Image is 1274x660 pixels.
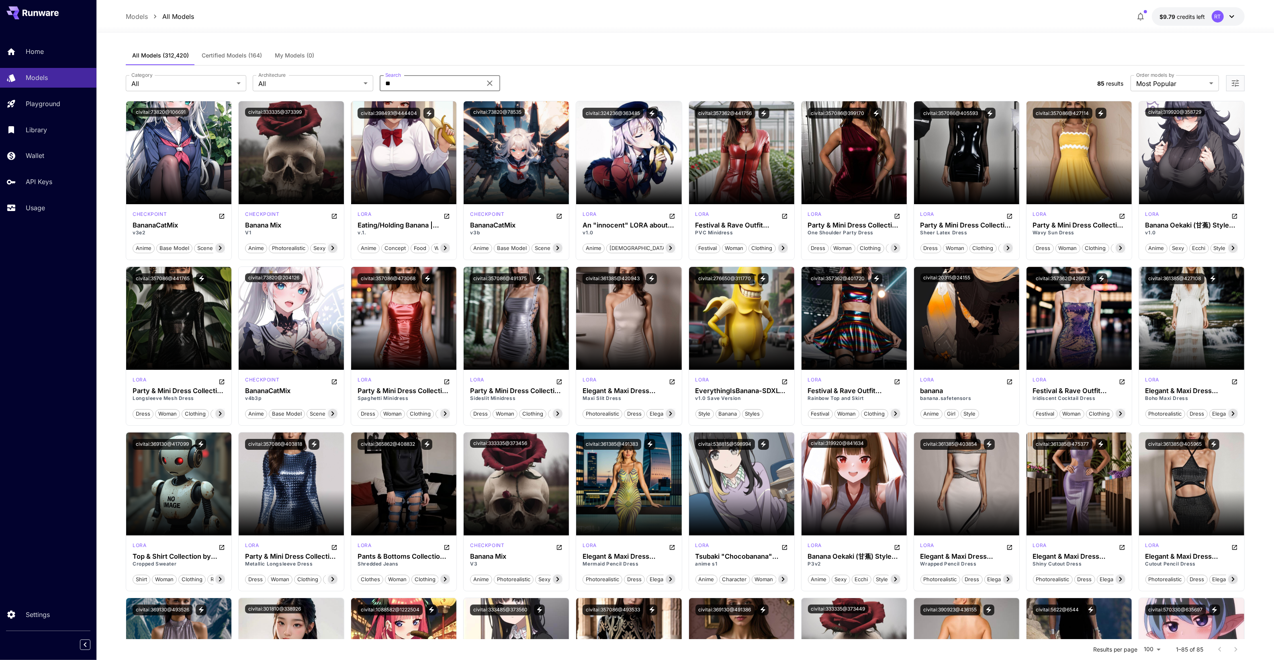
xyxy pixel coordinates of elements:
[411,243,429,253] button: food
[470,410,491,418] span: dress
[307,408,333,419] button: scenery
[852,574,871,584] button: ecchi
[245,243,267,253] button: anime
[126,432,231,535] img: no-image-qHGxvh9x.jpeg
[26,73,48,82] p: Models
[219,542,225,551] button: Open in CivitAI
[1111,243,1137,253] button: realistic
[307,410,333,418] span: scenery
[920,273,974,282] button: civitai:20315@24155
[695,439,755,450] button: civitai:538815@598994
[808,576,830,584] span: anime
[1145,574,1185,584] button: photorealistic
[808,243,829,253] button: dress
[583,243,605,253] button: anime
[494,576,533,584] span: photorealistic
[412,576,438,584] span: clothing
[536,576,553,584] span: sexy
[1170,244,1187,252] span: sexy
[695,108,755,119] button: civitai:357362@441756
[275,52,314,59] span: My Models (0)
[1119,542,1125,551] button: Open in CivitAI
[742,408,763,419] button: styles
[695,273,755,284] button: civitai:276650@311770
[1082,244,1109,252] span: clothing
[157,244,192,252] span: base model
[1231,211,1238,220] button: Open in CivitAI
[1059,408,1084,419] button: woman
[331,376,337,386] button: Open in CivitAI
[719,574,750,584] button: character
[207,574,234,584] button: realistic
[358,108,420,119] button: civitai:398493@444404
[133,273,193,284] button: civitai:357086@441765
[1209,439,1219,450] button: View trigger words
[1145,243,1168,253] button: anime
[970,244,996,252] span: clothing
[1119,211,1125,220] button: Open in CivitAI
[532,244,558,252] span: scenery
[716,410,740,418] span: banana
[920,574,960,584] button: photorealistic
[470,244,492,252] span: anime
[444,211,450,220] button: Open in CivitAI
[999,244,1025,252] span: realistic
[133,574,150,584] button: shirt
[423,108,434,119] button: View trigger words
[624,410,644,418] span: dress
[182,410,209,418] span: clothing
[245,244,267,252] span: anime
[749,244,775,252] span: clothing
[126,12,148,21] a: Models
[646,273,657,284] button: View trigger words
[857,243,884,253] button: clothing
[921,576,960,584] span: photorealistic
[196,273,207,284] button: View trigger words
[1231,542,1238,551] button: Open in CivitAI
[535,574,554,584] button: sexy
[358,243,380,253] button: anime
[832,576,850,584] span: sexy
[385,576,409,584] span: woman
[382,244,409,252] span: concept
[808,439,867,448] button: civitai:319920@841634
[696,244,720,252] span: festival
[1033,410,1057,418] span: festival
[1145,439,1205,450] button: civitai:361385@405965
[1006,211,1013,220] button: Open in CivitAI
[944,408,959,419] button: girl
[669,542,675,551] button: Open in CivitAI
[436,408,462,419] button: realistic
[861,410,888,418] span: clothing
[556,376,562,386] button: Open in CivitAI
[832,574,850,584] button: sexy
[1055,243,1080,253] button: woman
[470,273,530,284] button: civitai:357086@491375
[219,376,225,386] button: Open in CivitAI
[984,439,995,450] button: View trigger words
[407,408,434,419] button: clothing
[695,574,718,584] button: anime
[808,410,832,418] span: festival
[894,211,900,220] button: Open in CivitAI
[920,108,982,119] button: civitai:357086@405593
[583,108,643,119] button: civitai:324236@363485
[245,273,303,282] button: civitai:73820@204126
[1177,13,1205,20] span: credits left
[1160,13,1177,20] span: $9.79
[131,72,153,78] label: Category
[1119,376,1125,386] button: Open in CivitAI
[871,273,882,284] button: View trigger words
[133,243,155,253] button: anime
[808,108,868,119] button: civitai:357086@399170
[358,408,378,419] button: dress
[1033,273,1093,284] button: civitai:357362@426673
[583,576,622,584] span: photorealistic
[494,574,534,584] button: photorealistic
[1033,574,1073,584] button: photorealistic
[606,243,671,253] button: [DEMOGRAPHIC_DATA]
[411,574,439,584] button: clothing
[1189,243,1209,253] button: ecchi
[920,439,981,450] button: civitai:361385@403854
[873,576,891,584] span: style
